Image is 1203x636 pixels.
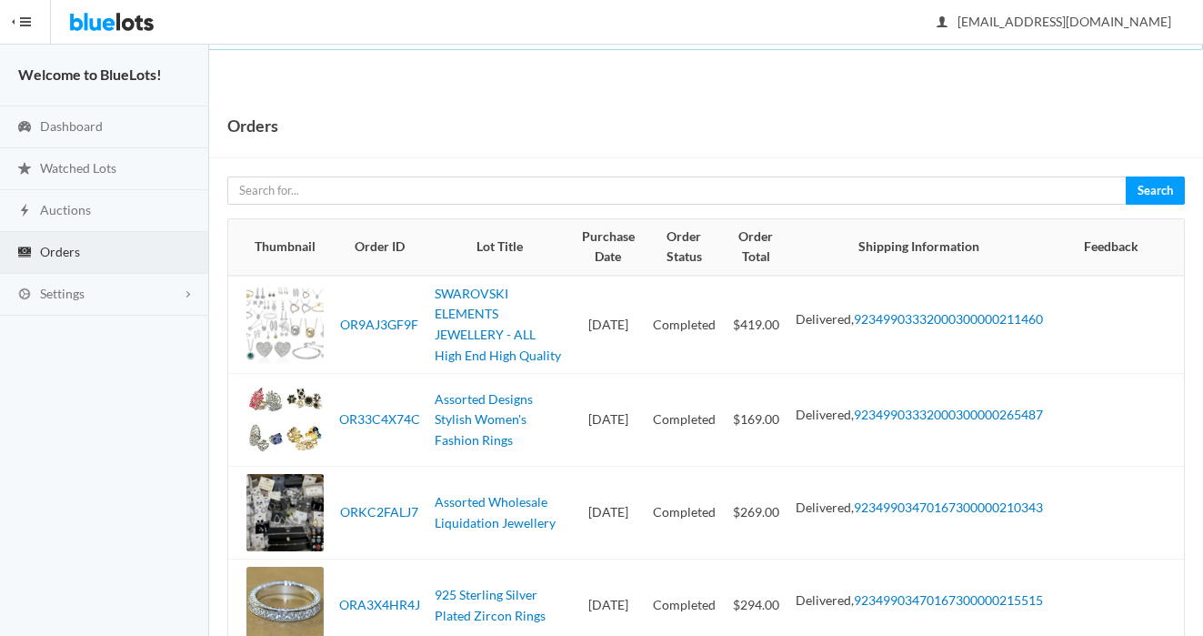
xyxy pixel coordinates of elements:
[854,311,1043,327] a: 92349903332000300000211460
[40,118,103,134] span: Dashboard
[796,309,1043,330] li: Delivered,
[435,391,533,448] a: Assorted Designs Stylish Women's Fashion Rings
[40,202,91,217] span: Auctions
[724,219,788,276] th: Order Total
[228,219,331,276] th: Thumbnail
[645,276,724,374] td: Completed
[645,374,724,467] td: Completed
[933,15,951,32] ion-icon: person
[1126,177,1185,205] button: Search
[340,504,418,520] a: ORKC2FALJ7
[40,286,85,301] span: Settings
[15,119,34,136] ion-icon: speedometer
[1050,219,1184,276] th: Feedback
[796,498,1043,519] li: Delivered,
[331,219,427,276] th: Order ID
[435,587,546,623] a: 925 Sterling Silver Plated Zircon Rings
[340,317,418,332] a: OR9AJ3GF9F
[227,112,278,139] h1: Orders
[937,14,1171,29] span: [EMAIL_ADDRESS][DOMAIN_NAME]
[645,219,724,276] th: Order Status
[572,219,645,276] th: Purchase Date
[15,203,34,220] ion-icon: flash
[427,219,572,276] th: Lot Title
[796,405,1043,426] li: Delivered,
[854,592,1043,608] a: 92349903470167300000215515
[339,411,420,427] a: OR33C4X74C
[15,287,34,304] ion-icon: cog
[435,286,561,363] a: SWAROVSKI ELEMENTS JEWELLERY - ALL High End High Quality
[15,161,34,178] ion-icon: star
[724,276,788,374] td: $419.00
[724,374,788,467] td: $169.00
[40,244,80,259] span: Orders
[724,467,788,560] td: $269.00
[572,276,645,374] td: [DATE]
[854,407,1043,422] a: 92349903332000300000265487
[18,66,162,83] strong: Welcome to BlueLots!
[15,245,34,262] ion-icon: cash
[40,160,116,176] span: Watched Lots
[572,374,645,467] td: [DATE]
[572,467,645,560] td: [DATE]
[854,500,1043,515] a: 92349903470167300000210343
[645,467,724,560] td: Completed
[788,219,1050,276] th: Shipping Information
[796,591,1043,611] li: Delivered,
[227,177,1127,205] input: Search for...
[339,597,420,612] a: ORA3X4HR4J
[435,494,556,530] a: Assorted Wholesale Liquidation Jewellery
